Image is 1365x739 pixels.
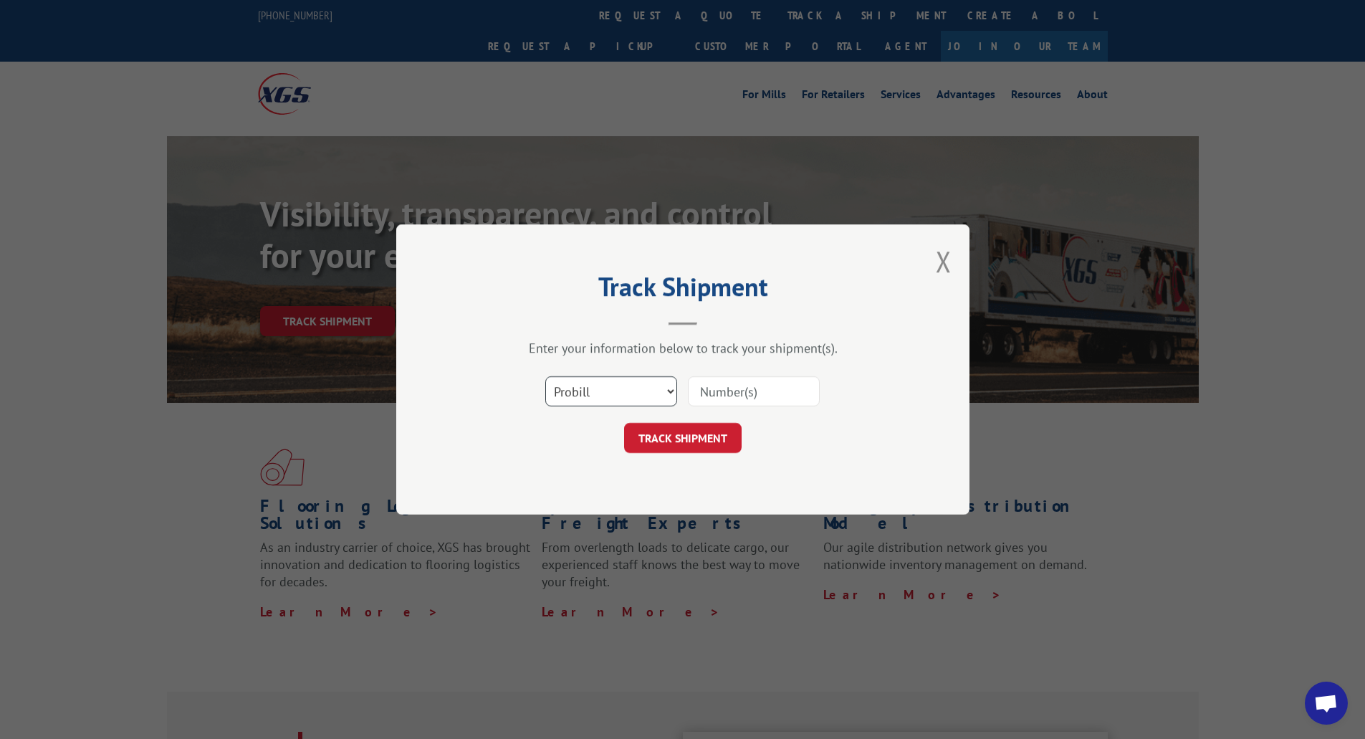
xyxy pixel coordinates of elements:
button: TRACK SHIPMENT [624,423,742,453]
input: Number(s) [688,376,820,406]
div: Enter your information below to track your shipment(s). [468,340,898,356]
button: Close modal [936,242,952,280]
div: Open chat [1305,682,1348,725]
h2: Track Shipment [468,277,898,304]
